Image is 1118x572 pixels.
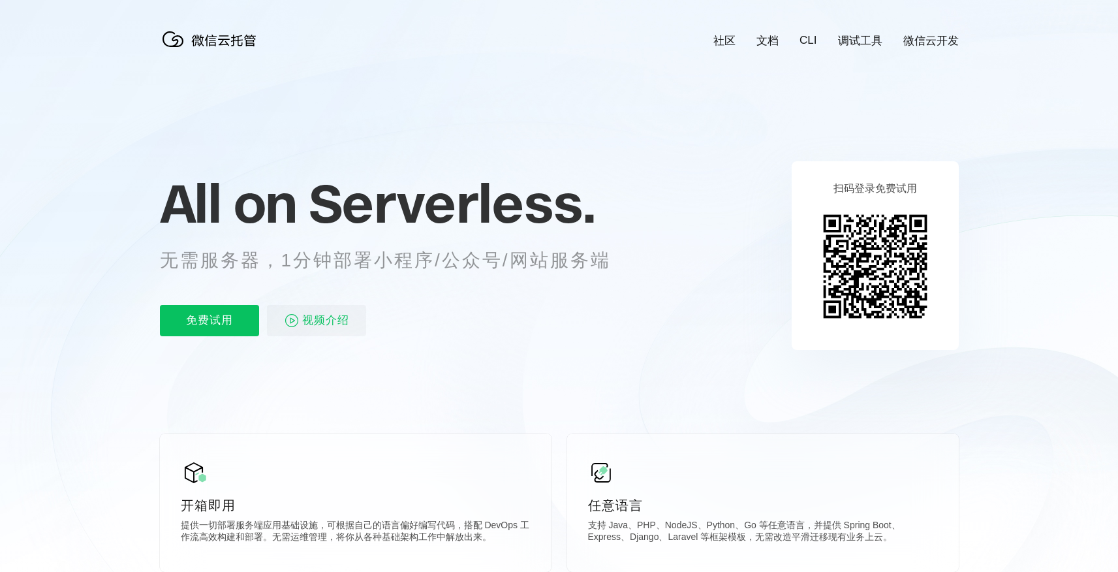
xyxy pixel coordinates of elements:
[713,33,736,48] a: 社区
[160,170,296,236] span: All on
[800,34,816,47] a: CLI
[838,33,882,48] a: 调试工具
[181,520,531,546] p: 提供一切部署服务端应用基础设施，可根据自己的语言偏好编写代码，搭配 DevOps 工作流高效构建和部署。无需运维管理，将你从各种基础架构工作中解放出来。
[903,33,959,48] a: 微信云开发
[160,247,635,274] p: 无需服务器，1分钟部署小程序/公众号/网站服务端
[833,182,917,196] p: 扫码登录免费试用
[309,170,595,236] span: Serverless.
[160,26,264,52] img: 微信云托管
[302,305,349,336] span: 视频介绍
[588,520,938,546] p: 支持 Java、PHP、NodeJS、Python、Go 等任意语言，并提供 Spring Boot、Express、Django、Laravel 等框架模板，无需改造平滑迁移现有业务上云。
[588,496,938,515] p: 任意语言
[284,313,300,328] img: video_play.svg
[181,496,531,515] p: 开箱即用
[160,305,259,336] p: 免费试用
[160,43,264,54] a: 微信云托管
[756,33,779,48] a: 文档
